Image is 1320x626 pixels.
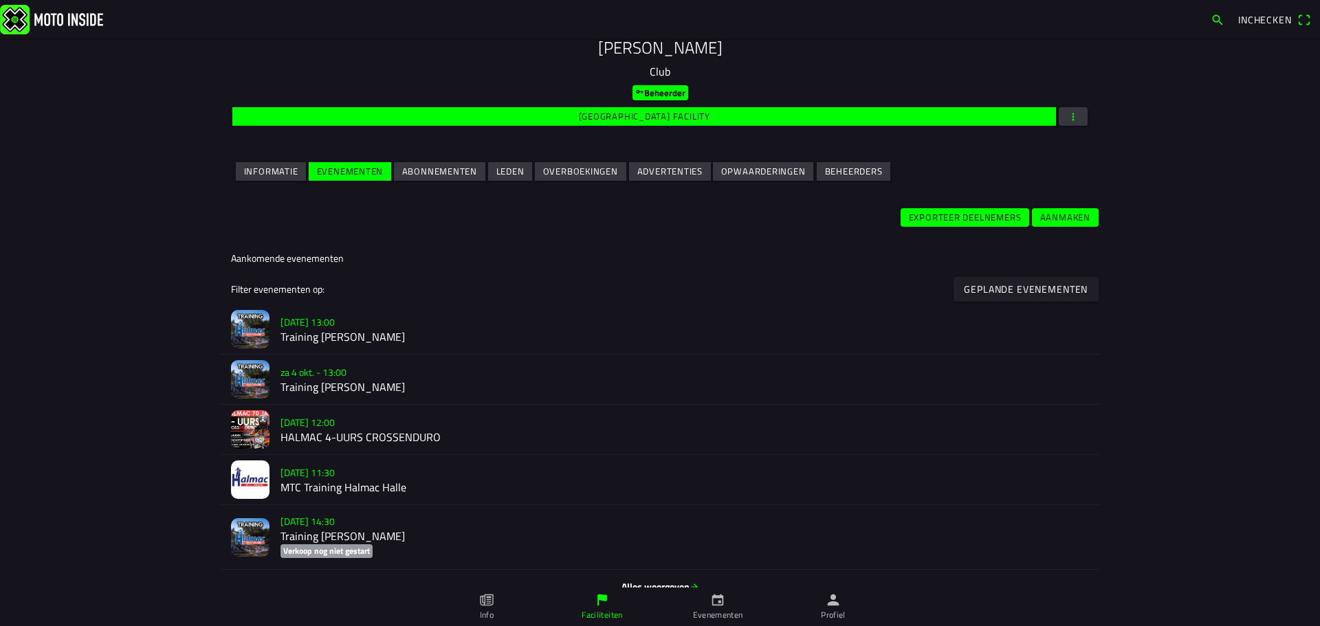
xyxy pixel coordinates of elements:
[231,460,269,499] img: CuJ29is3k455PWXYtghd2spCzN9DFZ6tpJh3eBDb.jpg
[280,481,1089,494] h2: MTC Training Halmac Halle
[479,592,494,607] ion-icon: paper
[595,592,610,607] ion-icon: flag
[1204,8,1231,31] a: search
[280,331,1089,344] h2: Training [PERSON_NAME]
[231,310,269,348] img: N3lxsS6Zhak3ei5Q5MtyPEvjHqMuKUUTBqHB2i4g.png
[710,592,725,607] ion-icon: calendar
[280,381,1089,394] h2: Training [PERSON_NAME]
[280,415,335,429] ion-text: [DATE] 12:00
[535,162,626,181] ion-button: Overboekingen
[280,465,335,480] ion-text: [DATE] 11:30
[965,284,1088,293] ion-text: Geplande evenementen
[690,581,699,591] ion-icon: arrow forward
[632,85,688,100] ion-badge: Beheerder
[1032,208,1099,227] ion-button: Aanmaken
[1238,12,1292,27] span: Inchecken
[713,162,813,181] ion-button: Opwaarderingen
[231,517,269,556] img: N3lxsS6Zhak3ei5Q5MtyPEvjHqMuKUUTBqHB2i4g.png
[280,365,346,379] ion-text: za 4 okt. - 13:00
[821,609,846,621] ion-label: Profiel
[693,609,743,621] ion-label: Evenementen
[236,162,306,181] ion-button: Informatie
[309,162,391,181] ion-button: Evenementen
[635,87,644,96] ion-icon: key
[283,544,370,557] ion-text: Verkoop nog niet gestart
[394,162,485,181] ion-button: Abonnementen
[232,107,1056,126] ion-button: [GEOGRAPHIC_DATA] facility
[231,579,1089,594] span: Alles weergeven
[280,431,1089,444] h2: HALMAC 4-UURS CROSSENDURO
[231,410,269,449] img: bD1QfD7cjjvvy8tJsAtyZsr4i7dTRjiIDKDsOcfj.jpg
[629,162,711,181] ion-button: Advertenties
[231,282,324,296] ion-label: Filter evenementen op:
[582,609,622,621] ion-label: Faciliteiten
[231,38,1089,58] h1: [PERSON_NAME]
[231,251,344,265] ion-label: Aankomende evenementen
[231,63,1089,80] p: Club
[280,530,1089,543] h2: Training [PERSON_NAME]
[1231,8,1317,31] a: Incheckenqr scanner
[826,592,841,607] ion-icon: person
[488,162,532,181] ion-button: Leden
[280,315,335,329] ion-text: [DATE] 13:00
[231,360,269,399] img: N3lxsS6Zhak3ei5Q5MtyPEvjHqMuKUUTBqHB2i4g.png
[480,609,494,621] ion-label: Info
[901,208,1029,227] ion-button: Exporteer deelnemers
[817,162,890,181] ion-button: Beheerders
[280,514,335,528] ion-text: [DATE] 14:30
